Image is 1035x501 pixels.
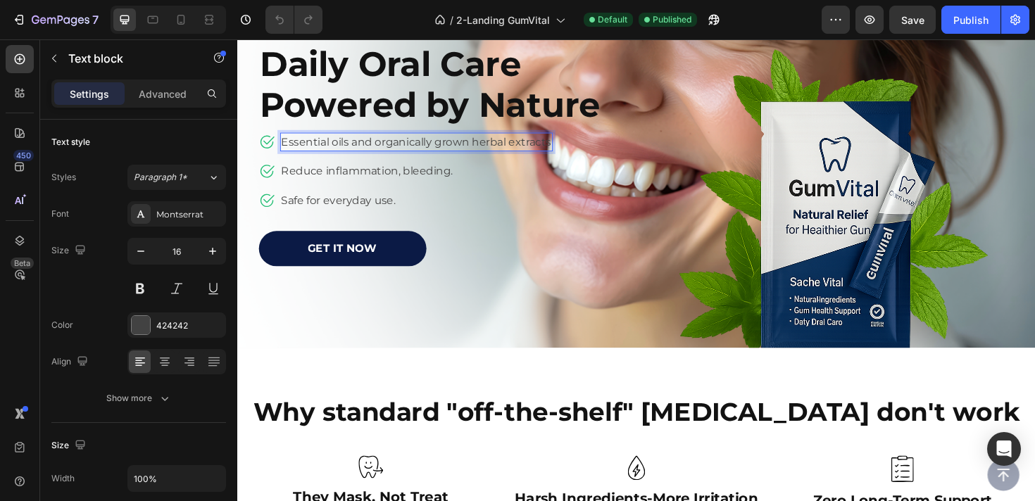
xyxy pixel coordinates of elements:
input: Auto [128,466,225,491]
div: Undo/Redo [265,6,322,34]
div: Font [51,208,69,220]
p: Reduce inflammation, bleeding. [46,131,332,148]
iframe: Design area [237,39,1035,501]
div: Color [51,319,73,331]
span: Default [598,13,627,26]
p: Settings [70,87,109,101]
button: Show more [51,386,226,411]
button: Publish [941,6,1000,34]
p: Essential oils and organically grown herbal extracts [46,100,332,117]
button: 7 [6,6,105,34]
button: Save [889,6,936,34]
div: Montserrat [156,208,222,221]
button: Paragraph 1* [127,165,226,190]
div: Show more [106,391,172,405]
div: Rich Text Editor. Editing area: main [45,99,334,118]
div: Size [51,241,89,260]
img: gempages_577695333857886908-49e008de-fd53-4d1c-9dfc-1e09ffea31a9.png [439,1,824,342]
h2: Why standard "off-the-shelf" [MEDICAL_DATA] don't work [11,377,834,412]
div: Styles [51,171,76,184]
div: 450 [13,150,34,161]
span: Paragraph 1* [134,171,187,184]
div: Publish [953,13,989,27]
p: 7 [92,11,99,28]
span: 2-Landing GumVital [456,13,550,27]
div: Width [51,472,75,485]
div: GET IT NOW [75,213,148,229]
div: Align [51,353,91,372]
p: Safe for everyday use. [46,162,332,179]
div: Open Intercom Messenger [987,432,1021,466]
div: Size [51,436,89,455]
div: Beta [11,258,34,269]
div: Text style [51,136,90,148]
p: Advanced [139,87,187,101]
span: Published [653,13,691,26]
a: GET IT NOW [23,203,200,240]
span: Save [901,14,924,26]
div: 424242 [156,319,222,332]
span: / [450,13,453,27]
p: Text block [68,50,188,67]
